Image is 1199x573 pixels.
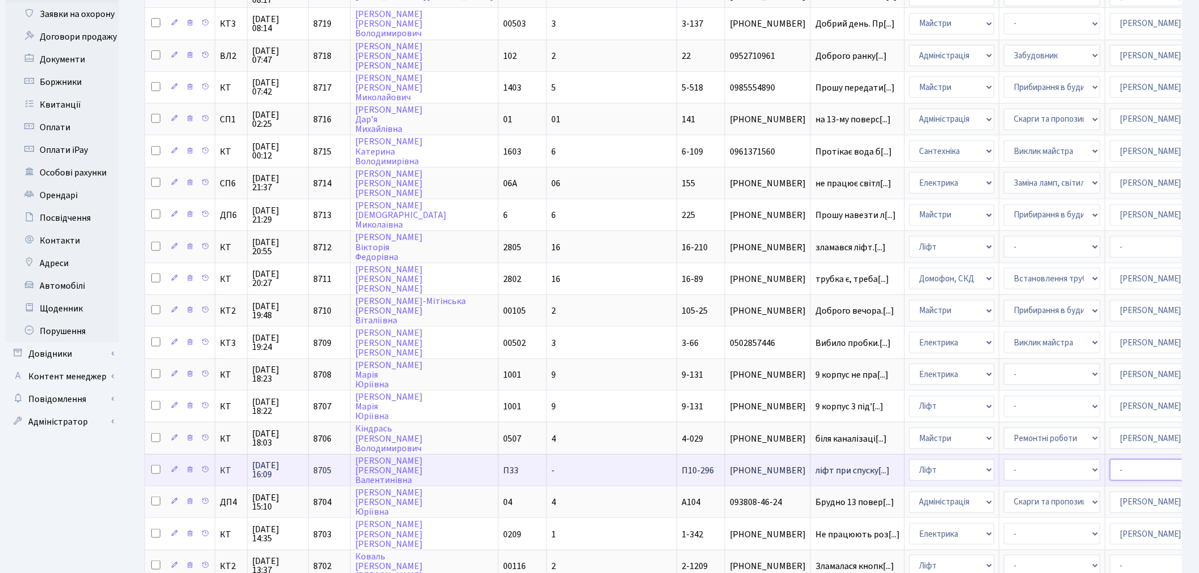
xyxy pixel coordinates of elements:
[252,461,304,479] span: [DATE] 16:09
[252,429,304,447] span: [DATE] 18:03
[815,18,895,30] span: Добрий день. Пр[...]
[220,275,243,284] span: КТ
[355,391,423,422] a: [PERSON_NAME]МаріяЮріївна
[551,496,556,508] span: 4
[730,339,806,348] span: 0502857446
[730,115,806,124] span: [PHONE_NUMBER]
[355,40,423,72] a: [PERSON_NAME][PERSON_NAME][PERSON_NAME]
[6,116,119,139] a: Оплати
[355,168,423,199] a: [PERSON_NAME][PERSON_NAME][PERSON_NAME]
[503,113,512,126] span: 01
[551,433,556,445] span: 4
[6,25,119,48] a: Договори продажу
[730,19,806,28] span: [PHONE_NUMBER]
[503,18,526,30] span: 00503
[682,273,703,285] span: 16-89
[730,530,806,539] span: [PHONE_NUMBER]
[730,434,806,443] span: [PHONE_NUMBER]
[682,177,695,190] span: 155
[682,113,695,126] span: 141
[815,337,891,349] span: Вибило пробки.[...]
[682,146,703,158] span: 6-109
[682,82,703,94] span: 5-518
[252,78,304,96] span: [DATE] 07:42
[730,370,806,379] span: [PHONE_NUMBER]
[503,400,521,413] span: 1001
[730,275,806,284] span: [PHONE_NUMBER]
[220,179,243,188] span: СП6
[355,327,423,359] a: [PERSON_NAME][PERSON_NAME][PERSON_NAME]
[503,177,517,190] span: 06А
[220,370,243,379] span: КТ
[551,113,560,126] span: 01
[355,486,423,518] a: [PERSON_NAME][PERSON_NAME]Юріївна
[313,369,331,381] span: 8708
[815,433,887,445] span: біля каналізаці[...]
[815,209,896,221] span: Прошу навезти л[...]
[252,397,304,416] span: [DATE] 18:22
[220,83,243,92] span: КТ
[6,343,119,365] a: Довідники
[355,8,423,40] a: [PERSON_NAME][PERSON_NAME]Володимирович
[220,562,243,571] span: КТ2
[6,320,119,343] a: Порушення
[682,337,699,349] span: 3-66
[6,252,119,275] a: Адреси
[252,206,304,224] span: [DATE] 21:29
[730,498,806,507] span: 093808-46-24
[313,433,331,445] span: 8706
[220,147,243,156] span: КТ
[503,464,518,477] span: П33
[252,46,304,65] span: [DATE] 07:47
[220,243,243,252] span: КТ
[551,305,556,317] span: 2
[815,146,892,158] span: Протікає вода б[...]
[815,177,891,190] span: не працює світл[...]
[6,71,119,93] a: Боржники
[220,306,243,315] span: КТ2
[313,400,331,413] span: 8707
[503,496,512,508] span: 04
[6,388,119,410] a: Повідомлення
[313,209,331,221] span: 8713
[252,493,304,511] span: [DATE] 15:10
[313,337,331,349] span: 8709
[252,302,304,320] span: [DATE] 19:48
[313,82,331,94] span: 8717
[503,560,526,572] span: 00116
[220,466,243,475] span: КТ
[355,136,423,168] a: [PERSON_NAME]КатеринаВолодимирівна
[551,18,556,30] span: 3
[220,434,243,443] span: КТ
[682,560,708,572] span: 2-1209
[730,306,806,315] span: [PHONE_NUMBER]
[503,337,526,349] span: 00502
[252,238,304,256] span: [DATE] 20:55
[6,297,119,320] a: Щоденник
[815,305,894,317] span: Доброго вечора.[...]
[220,498,243,507] span: ДП4
[682,433,703,445] span: 4-029
[503,209,508,221] span: 6
[252,365,304,383] span: [DATE] 18:23
[503,82,521,94] span: 1403
[252,15,304,33] span: [DATE] 08:14
[503,50,517,62] span: 102
[6,184,119,207] a: Орендарі
[551,400,556,413] span: 9
[6,3,119,25] a: Заявки на охорону
[730,243,806,252] span: [PHONE_NUMBER]
[551,560,556,572] span: 2
[355,72,423,104] a: [PERSON_NAME][PERSON_NAME]Миколайович
[551,82,556,94] span: 5
[355,104,423,135] a: [PERSON_NAME]Дар’яМихайлівна
[682,305,708,317] span: 105-25
[503,273,521,285] span: 2802
[355,423,423,455] a: Кіндрась[PERSON_NAME]Володимирович
[355,199,447,231] a: [PERSON_NAME][DEMOGRAPHIC_DATA]Миколаївна
[551,337,556,349] span: 3
[815,528,900,541] span: Не працюють роз[...]
[313,496,331,508] span: 8704
[252,174,304,192] span: [DATE] 21:37
[252,333,304,352] span: [DATE] 19:24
